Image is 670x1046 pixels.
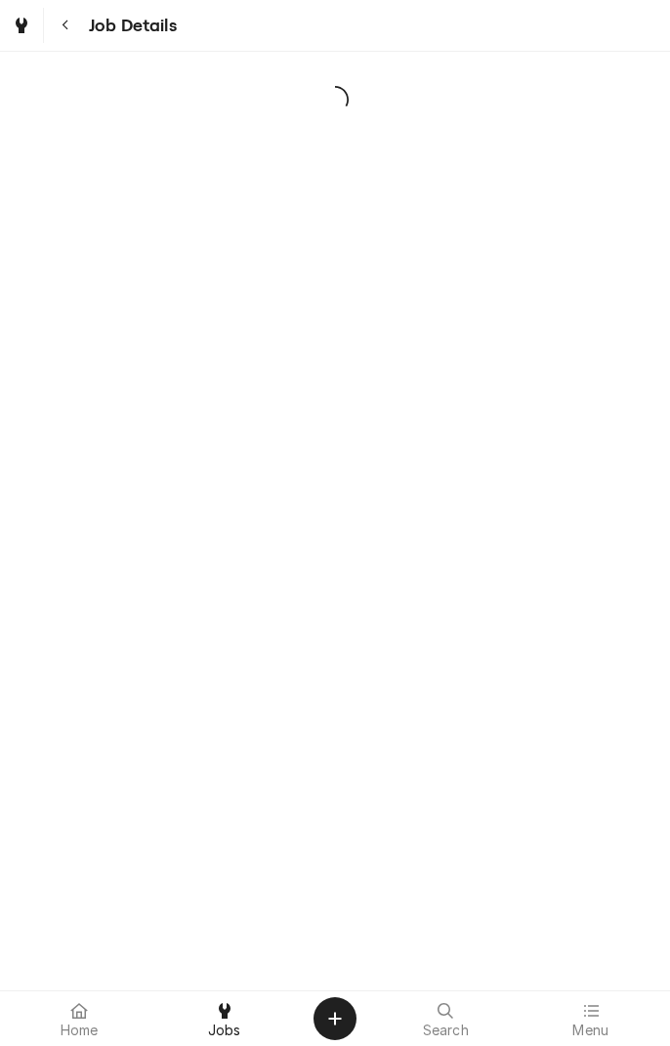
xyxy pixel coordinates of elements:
[208,1023,241,1038] span: Jobs
[48,8,83,43] button: Navigate back
[572,1023,608,1038] span: Menu
[374,995,518,1042] a: Search
[61,1023,99,1038] span: Home
[423,1023,469,1038] span: Search
[314,997,356,1040] button: Create Object
[153,995,297,1042] a: Jobs
[4,8,39,43] a: Go to Jobs
[8,995,151,1042] a: Home
[83,13,177,39] span: Job Details
[520,995,663,1042] a: Menu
